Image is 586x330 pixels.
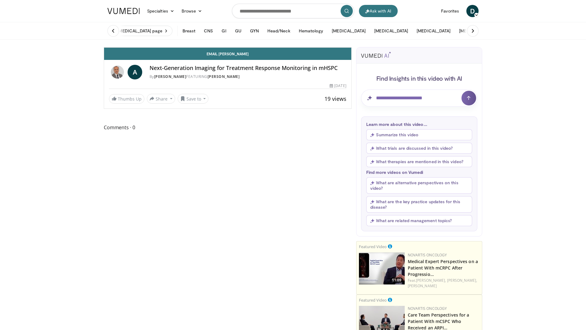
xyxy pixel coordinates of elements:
div: Feat. [408,278,479,289]
p: Find more videos on Vumedi [366,170,472,175]
a: [PERSON_NAME] [208,74,240,79]
button: What are the key practice updates for this disease? [366,196,472,213]
img: Anwar Padhani [109,65,125,79]
a: Favorites [437,5,463,17]
a: Browse [178,5,206,17]
button: GYN [246,25,262,37]
button: What trials are discussed in this video? [366,143,472,154]
button: Head/Neck [264,25,294,37]
a: [PERSON_NAME], [447,278,477,283]
a: [PERSON_NAME] [408,283,437,288]
button: [MEDICAL_DATA] [371,25,412,37]
a: Email [PERSON_NAME] [104,48,351,60]
button: Share [147,94,175,104]
a: [PERSON_NAME] [154,74,186,79]
span: 11:09 [390,277,403,283]
button: [MEDICAL_DATA] [455,25,497,37]
button: GU [231,25,245,37]
video-js: Video Player [104,47,351,48]
button: Ask with AI [359,5,398,17]
div: By FEATURING [150,74,346,79]
img: VuMedi Logo [107,8,140,14]
button: [MEDICAL_DATA] [328,25,369,37]
button: [MEDICAL_DATA] [413,25,454,37]
button: Hematology [295,25,327,37]
small: Featured Video [359,244,387,249]
img: 918109e9-db38-4028-9578-5f15f4cfacf3.jpg.150x105_q85_crop-smart_upscale.jpg [359,252,405,284]
span: 19 views [324,95,346,102]
div: [DATE] [330,83,346,89]
h4: Next-Generation Imaging for Treatment Response Monitoring in mHSPC [150,65,346,71]
a: Novartis Oncology [408,252,447,258]
input: Search topics, interventions [232,4,354,18]
a: Novartis Oncology [408,306,447,311]
a: Thumbs Up [109,94,144,104]
a: [PERSON_NAME], [416,278,446,283]
a: Specialties [143,5,178,17]
p: Learn more about this video... [366,122,472,127]
button: Save to [178,94,209,104]
button: CNS [200,25,217,37]
a: D [466,5,479,17]
button: GI [218,25,230,37]
h4: Find Insights in this video with AI [361,74,477,82]
button: Summarize this video [366,129,472,140]
span: Comments 0 [104,123,352,131]
button: What are alternative perspectives on this video? [366,177,472,194]
input: Question for AI [361,90,477,107]
button: What are related management topics? [366,215,472,226]
a: A [128,65,142,79]
small: Featured Video [359,297,387,303]
button: Breast [179,25,199,37]
a: Medical Expert Perspectives on a Patient With mCRPC After Progressio… [408,258,478,277]
img: vumedi-ai-logo.svg [361,52,391,58]
a: 11:09 [359,252,405,284]
button: What therapies are mentioned in this video? [366,156,472,167]
a: Visit [MEDICAL_DATA] page [104,26,172,36]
